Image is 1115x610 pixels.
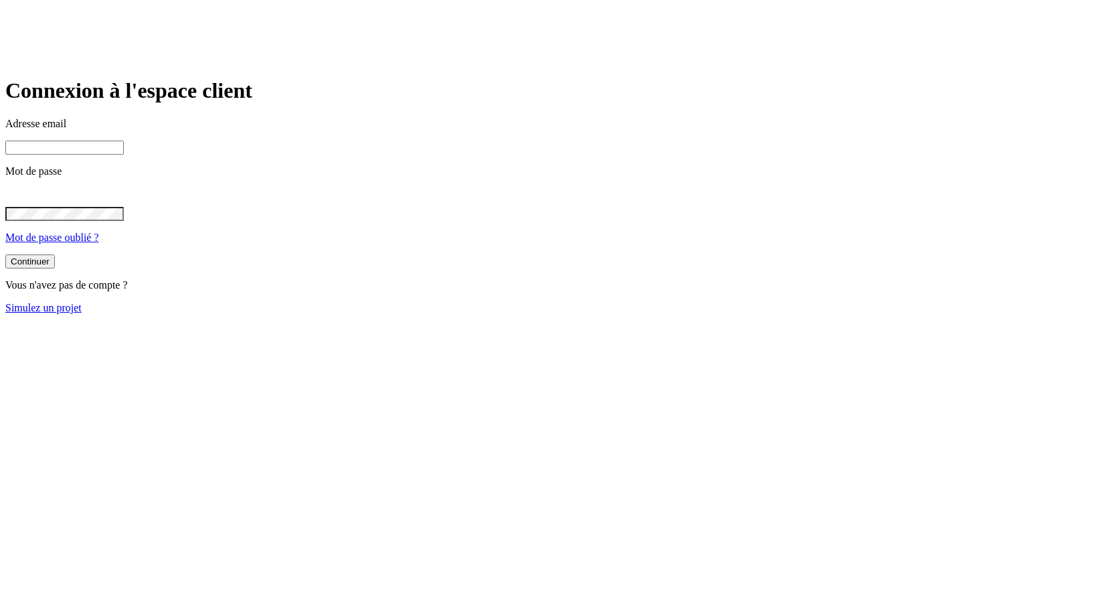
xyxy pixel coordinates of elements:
[5,254,55,269] button: Continuer
[5,302,82,313] a: Simulez un projet
[5,232,99,243] a: Mot de passe oublié ?
[5,118,1110,130] p: Adresse email
[11,256,50,266] div: Continuer
[5,165,1110,177] p: Mot de passe
[5,279,1110,291] p: Vous n'avez pas de compte ?
[5,78,1110,103] h1: Connexion à l'espace client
